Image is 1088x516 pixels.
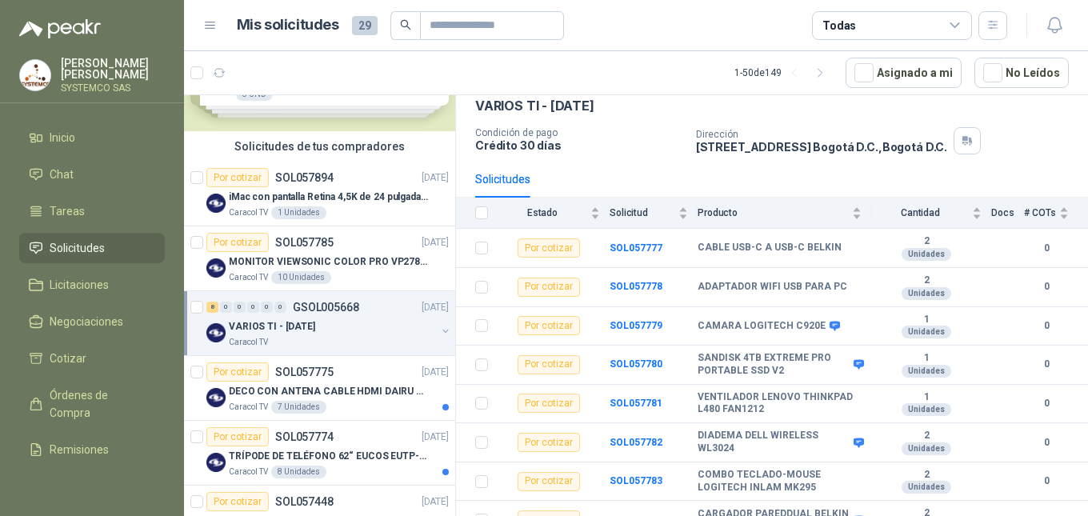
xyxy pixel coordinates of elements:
[696,129,947,140] p: Dirección
[19,343,165,374] a: Cotizar
[20,60,50,90] img: Company Logo
[991,198,1024,229] th: Docs
[206,427,269,446] div: Por cotizar
[1024,241,1069,256] b: 0
[1024,357,1069,372] b: 0
[19,380,165,428] a: Órdenes de Compra
[50,350,86,367] span: Cotizar
[229,319,315,334] p: VARIOS TI - [DATE]
[871,198,991,229] th: Cantidad
[293,302,359,313] p: GSOL005668
[518,278,580,297] div: Por cotizar
[229,271,268,284] p: Caracol TV
[475,138,683,152] p: Crédito 30 días
[422,430,449,445] p: [DATE]
[275,172,334,183] p: SOL057894
[518,433,580,452] div: Por cotizar
[475,127,683,138] p: Condición de pago
[846,58,962,88] button: Asignado a mi
[422,365,449,380] p: [DATE]
[19,196,165,226] a: Tareas
[518,472,580,491] div: Por cotizar
[229,466,268,478] p: Caracol TV
[871,469,982,482] b: 2
[871,235,982,248] b: 2
[275,366,334,378] p: SOL057775
[610,281,662,292] b: SOL057778
[498,207,587,218] span: Estado
[19,306,165,337] a: Negociaciones
[698,320,826,333] b: CAMARA LOGITECH C920E
[19,159,165,190] a: Chat
[610,320,662,331] b: SOL057779
[206,453,226,472] img: Company Logo
[184,226,455,291] a: Por cotizarSOL057785[DATE] Company LogoMONITOR VIEWSONIC COLOR PRO VP2786-4KCaracol TV10 Unidades
[206,298,452,349] a: 8 0 0 0 0 0 GSOL005668[DATE] Company LogoVARIOS TI - [DATE]Caracol TV
[275,431,334,442] p: SOL057774
[206,388,226,407] img: Company Logo
[50,441,109,458] span: Remisiones
[475,98,594,114] p: VARIOS TI - [DATE]
[206,233,269,252] div: Por cotizar
[61,58,165,80] p: [PERSON_NAME] [PERSON_NAME]
[229,254,428,270] p: MONITOR VIEWSONIC COLOR PRO VP2786-4K
[610,437,662,448] b: SOL057782
[518,355,580,374] div: Por cotizar
[734,60,833,86] div: 1 - 50 de 149
[19,233,165,263] a: Solicitudes
[184,162,455,226] a: Por cotizarSOL057894[DATE] Company LogoiMac con pantalla Retina 4,5K de 24 pulgadas M4Caracol TV1...
[871,207,969,218] span: Cantidad
[229,449,428,464] p: TRÍPODE DE TELÉFONO 62“ EUCOS EUTP-010
[902,403,951,416] div: Unidades
[50,276,109,294] span: Licitaciones
[229,336,268,349] p: Caracol TV
[518,394,580,413] div: Por cotizar
[871,314,982,326] b: 1
[184,131,455,162] div: Solicitudes de tus compradores
[871,430,982,442] b: 2
[271,206,326,219] div: 1 Unidades
[1024,435,1069,450] b: 0
[1024,198,1088,229] th: # COTs
[206,362,269,382] div: Por cotizar
[871,274,982,287] b: 2
[610,358,662,370] a: SOL057780
[206,323,226,342] img: Company Logo
[1024,279,1069,294] b: 0
[610,242,662,254] a: SOL057777
[698,207,849,218] span: Producto
[610,198,698,229] th: Solicitud
[271,401,326,414] div: 7 Unidades
[274,302,286,313] div: 0
[871,352,982,365] b: 1
[610,475,662,486] b: SOL057783
[234,302,246,313] div: 0
[610,207,675,218] span: Solicitud
[275,237,334,248] p: SOL057785
[261,302,273,313] div: 0
[475,170,530,188] div: Solicitudes
[19,270,165,300] a: Licitaciones
[902,326,951,338] div: Unidades
[206,194,226,213] img: Company Logo
[184,356,455,421] a: Por cotizarSOL057775[DATE] Company LogoDECO CON ANTENA CABLE HDMI DAIRU DR90014Caracol TV7 Unidades
[902,365,951,378] div: Unidades
[220,302,232,313] div: 0
[50,129,75,146] span: Inicio
[400,19,411,30] span: search
[206,302,218,313] div: 8
[498,198,610,229] th: Estado
[610,398,662,409] b: SOL057781
[184,421,455,486] a: Por cotizarSOL057774[DATE] Company LogoTRÍPODE DE TELÉFONO 62“ EUCOS EUTP-010Caracol TV8 Unidades
[229,190,428,205] p: iMac con pantalla Retina 4,5K de 24 pulgadas M4
[237,14,339,37] h1: Mis solicitudes
[275,496,334,507] p: SOL057448
[1024,318,1069,334] b: 0
[822,17,856,34] div: Todas
[1024,207,1056,218] span: # COTs
[698,352,850,377] b: SANDISK 4TB EXTREME PRO PORTABLE SSD V2
[19,471,165,502] a: Configuración
[698,430,850,454] b: DIADEMA DELL WIRELESS WL3024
